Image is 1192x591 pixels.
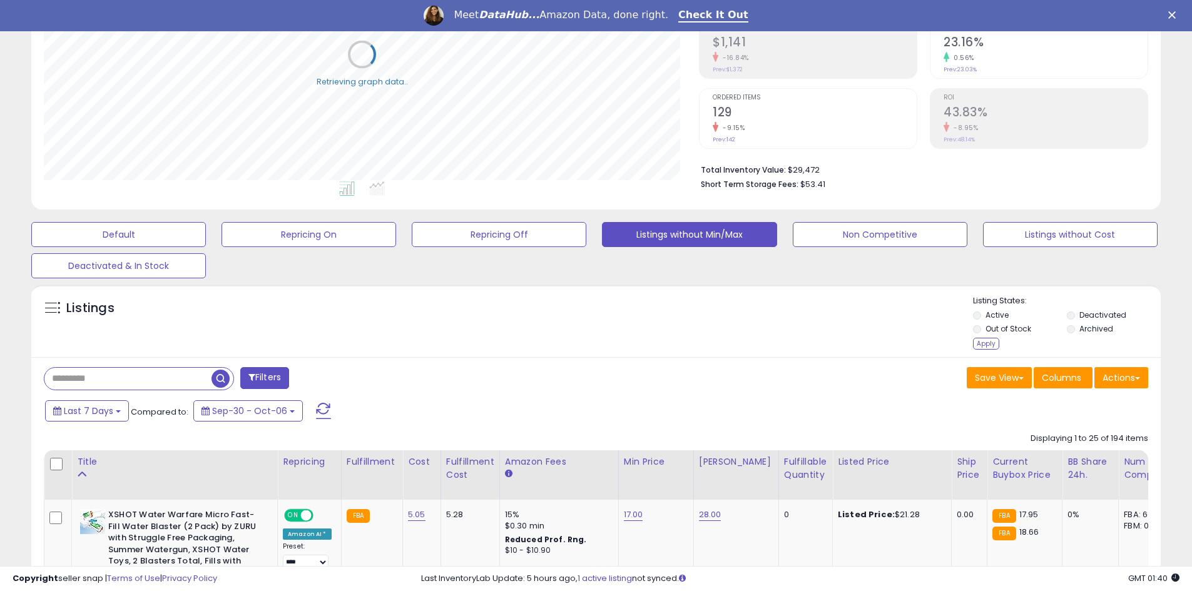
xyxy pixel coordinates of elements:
[992,455,1057,482] div: Current Buybox Price
[13,572,58,584] strong: Copyright
[1079,323,1113,334] label: Archived
[713,35,917,52] h2: $1,141
[624,508,643,521] a: 17.00
[701,164,786,175] b: Total Inventory Value:
[317,76,408,87] div: Retrieving graph data..
[1034,367,1093,388] button: Columns
[1067,455,1113,482] div: BB Share 24h.
[602,222,777,247] button: Listings without Min/Max
[283,455,336,468] div: Repricing
[1128,572,1179,584] span: 2025-10-14 01:40 GMT
[973,295,1161,307] p: Listing States:
[505,468,512,480] small: Amazon Fees.
[983,222,1158,247] button: Listings without Cost
[240,367,289,389] button: Filters
[944,105,1148,122] h2: 43.83%
[505,509,609,520] div: 15%
[944,136,975,143] small: Prev: 48.14%
[66,300,115,317] h5: Listings
[1124,455,1169,482] div: Num of Comp.
[408,455,436,468] div: Cost
[31,222,206,247] button: Default
[1124,509,1165,520] div: FBA: 6
[283,528,332,540] div: Amazon AI *
[107,572,160,584] a: Terms of Use
[77,455,272,468] div: Title
[944,35,1148,52] h2: 23.16%
[944,66,977,73] small: Prev: 23.03%
[1168,11,1181,19] div: Close
[446,509,490,520] div: 5.28
[162,572,217,584] a: Privacy Policy
[45,400,129,422] button: Last 7 Days
[992,509,1016,523] small: FBA
[1019,526,1039,538] span: 18.66
[505,534,587,545] b: Reduced Prof. Rng.
[718,53,749,63] small: -16.84%
[505,545,609,556] div: $10 - $10.90
[838,455,946,468] div: Listed Price
[578,572,632,584] a: 1 active listing
[108,509,260,582] b: XSHOT Water Warfare Micro Fast-Fill Water Blaster (2 Pack) by ZURU with Struggle Free Packaging, ...
[421,573,1179,585] div: Last InventoryLab Update: 5 hours ago, not synced.
[454,9,668,21] div: Meet Amazon Data, done right.
[193,400,303,422] button: Sep-30 - Oct-06
[678,9,748,23] a: Check It Out
[408,508,425,521] a: 5.05
[80,509,105,534] img: 51GOV7mCFuL._SL40_.jpg
[1031,433,1148,445] div: Displaying 1 to 25 of 194 items
[285,510,301,521] span: ON
[13,573,217,585] div: seller snap | |
[701,179,798,189] b: Short Term Storage Fees:
[1094,367,1148,388] button: Actions
[1042,371,1081,384] span: Columns
[347,509,370,523] small: FBA
[312,510,332,521] span: OFF
[222,222,396,247] button: Repricing On
[283,542,332,570] div: Preset:
[624,455,688,468] div: Min Price
[713,66,743,73] small: Prev: $1,372
[784,509,823,520] div: 0
[949,53,974,63] small: 0.56%
[446,455,494,482] div: Fulfillment Cost
[784,455,827,482] div: Fulfillable Quantity
[31,253,206,278] button: Deactivated & In Stock
[957,509,977,520] div: 0.00
[949,123,978,133] small: -8.95%
[986,323,1031,334] label: Out of Stock
[1019,508,1039,520] span: 17.95
[131,406,188,418] span: Compared to:
[713,94,917,101] span: Ordered Items
[838,509,942,520] div: $21.28
[505,520,609,532] div: $0.30 min
[424,6,444,26] img: Profile image for Georgie
[412,222,586,247] button: Repricing Off
[800,178,825,190] span: $53.41
[347,455,397,468] div: Fulfillment
[1079,310,1126,320] label: Deactivated
[793,222,967,247] button: Non Competitive
[212,405,287,417] span: Sep-30 - Oct-06
[64,405,113,417] span: Last 7 Days
[479,9,539,21] i: DataHub...
[967,367,1032,388] button: Save View
[838,508,895,520] b: Listed Price:
[992,527,1016,540] small: FBA
[713,105,917,122] h2: 129
[986,310,1009,320] label: Active
[944,94,1148,101] span: ROI
[973,338,999,350] div: Apply
[713,136,735,143] small: Prev: 142
[699,455,773,468] div: [PERSON_NAME]
[1124,520,1165,532] div: FBM: 0
[957,455,982,482] div: Ship Price
[1067,509,1109,520] div: 0%
[505,455,613,468] div: Amazon Fees
[699,508,721,521] a: 28.00
[718,123,745,133] small: -9.15%
[701,161,1139,176] li: $29,472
